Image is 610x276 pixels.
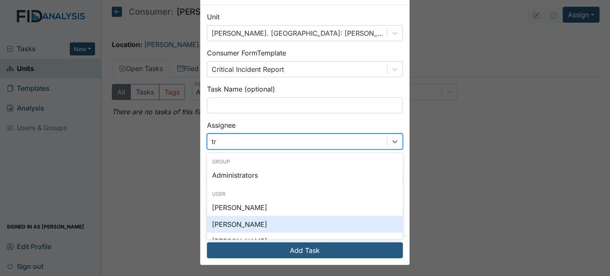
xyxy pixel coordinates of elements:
[207,48,286,58] label: Consumer Form Template
[207,84,275,94] label: Task Name (optional)
[207,242,403,258] button: Add Task
[207,158,403,166] div: Group
[207,167,403,184] div: Administrators
[207,120,236,130] label: Assignee
[207,12,220,22] label: Unit
[212,64,284,74] div: Critical Incident Report
[207,233,403,250] div: [PERSON_NAME]
[207,216,403,233] div: [PERSON_NAME]
[207,199,403,216] div: [PERSON_NAME]
[207,190,403,198] div: User
[212,28,388,38] div: [PERSON_NAME]. [GEOGRAPHIC_DATA]: [PERSON_NAME] (Consumer)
